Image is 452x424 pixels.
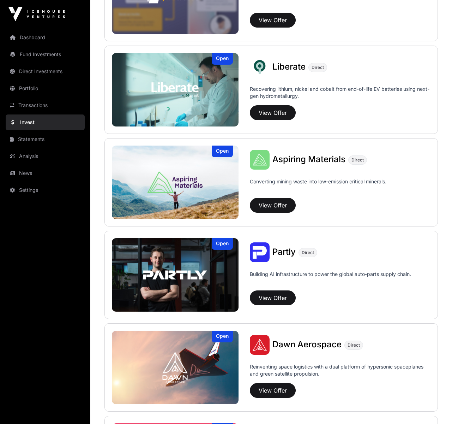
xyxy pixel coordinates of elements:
[6,114,85,130] a: Invest
[6,165,85,181] a: News
[112,146,239,219] img: Aspiring Materials
[250,105,296,120] button: View Offer
[302,250,314,255] span: Direct
[112,238,239,312] img: Partly
[250,383,296,398] button: View Offer
[250,363,430,380] p: Reinventing space logistics with a dual platform of hypersonic spaceplanes and green satellite pr...
[6,30,85,45] a: Dashboard
[112,53,239,126] img: Liberate
[272,63,306,72] a: Liberate
[250,198,296,213] button: View Offer
[272,155,345,164] a: Aspiring Materials
[112,331,239,404] a: Dawn AerospaceOpen
[272,340,342,349] a: Dawn Aerospace
[6,131,85,147] a: Statements
[272,154,345,164] span: Aspiring Materials
[6,182,85,198] a: Settings
[250,290,296,305] button: View Offer
[312,65,324,70] span: Direct
[6,64,85,79] a: Direct Investments
[112,146,239,219] a: Aspiring MaterialsOpen
[6,47,85,62] a: Fund Investments
[212,238,233,250] div: Open
[6,81,85,96] a: Portfolio
[250,178,386,195] p: Converting mining waste into low-emission critical minerals.
[212,331,233,342] div: Open
[250,86,430,102] p: Recovering lithium, nickel and cobalt from end-of-life EV batteries using next-gen hydrometallurgy.
[272,248,296,257] a: Partly
[272,247,296,257] span: Partly
[212,146,233,157] div: Open
[8,7,65,21] img: Icehouse Ventures Logo
[250,57,270,77] img: Liberate
[6,148,85,164] a: Analysis
[112,238,239,312] a: PartlyOpen
[417,390,452,424] iframe: Chat Widget
[112,53,239,126] a: LiberateOpen
[6,98,85,113] a: Transactions
[250,150,270,170] img: Aspiring Materials
[250,271,411,288] p: Building AI infrastructure to power the global auto-parts supply chain.
[351,157,364,163] span: Direct
[250,13,296,28] button: View Offer
[272,61,306,72] span: Liberate
[112,331,239,404] img: Dawn Aerospace
[272,339,342,349] span: Dawn Aerospace
[212,53,233,65] div: Open
[250,335,270,355] img: Dawn Aerospace
[250,242,270,262] img: Partly
[348,342,360,348] span: Direct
